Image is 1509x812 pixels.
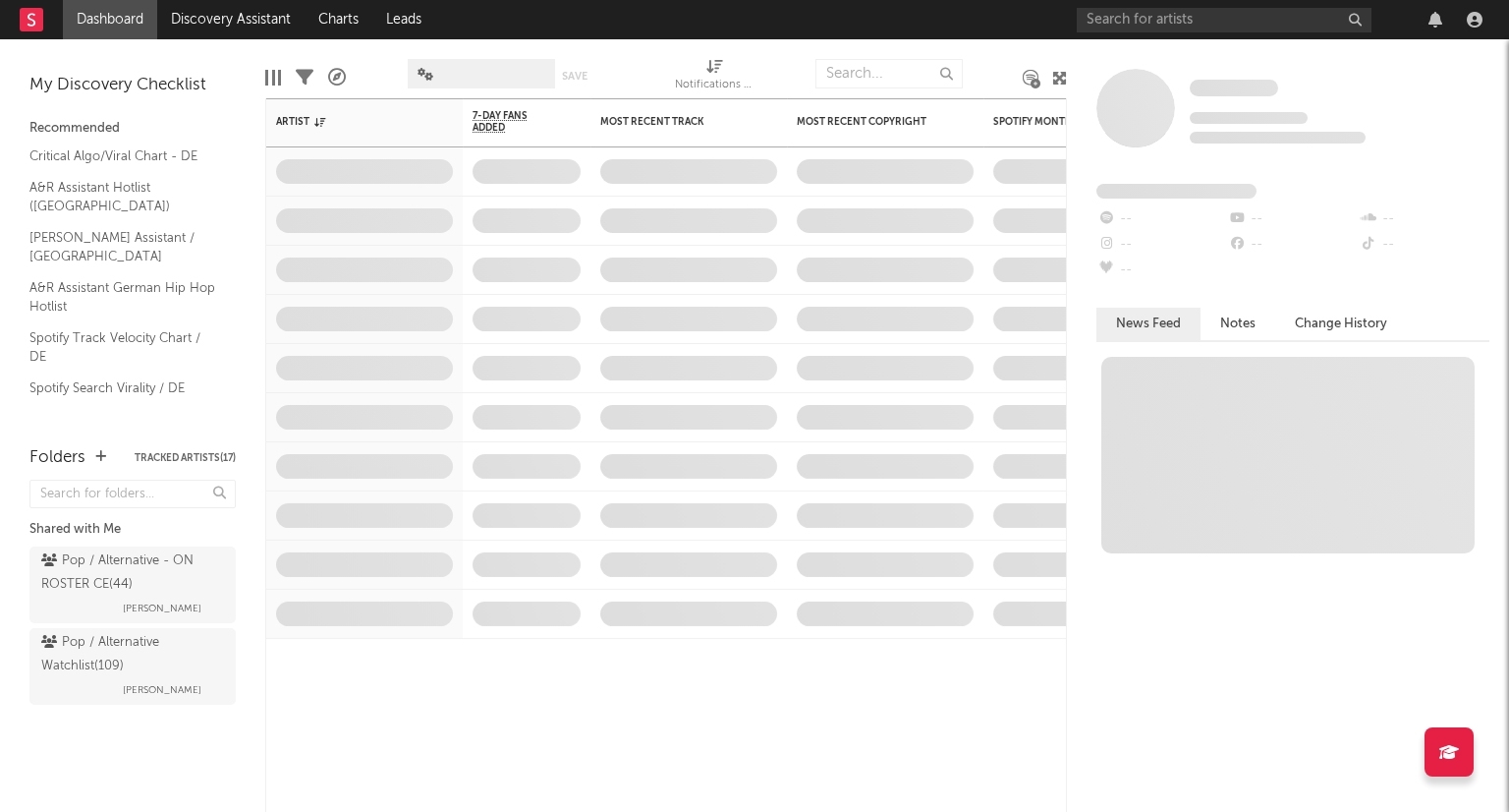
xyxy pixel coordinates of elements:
span: [PERSON_NAME] [123,678,201,702]
div: My Discovery Checklist [29,74,236,97]
a: Pop / Alternative - ON ROSTER CE(44)[PERSON_NAME] [29,547,236,623]
button: Change History [1275,308,1407,340]
div: -- [1227,232,1358,258]
span: Fans Added by Platform [1096,184,1257,199]
div: Artist [276,116,423,128]
a: [PERSON_NAME] Assistant / [GEOGRAPHIC_DATA] [29,227,216,267]
div: Recommended [29,117,236,141]
div: A&R Pipeline [328,49,346,106]
div: -- [1096,206,1227,232]
div: Pop / Alternative - ON ROSTER CE ( 44 ) [41,550,219,597]
div: -- [1359,232,1489,258]
input: Search... [815,59,963,88]
div: -- [1359,206,1489,232]
div: Most Recent Track [600,116,748,128]
div: Edit Columns [265,49,281,106]
div: Most Recent Copyright [797,116,944,128]
span: Some Artist [1190,80,1278,96]
div: Spotify Monthly Listeners [993,116,1141,128]
div: Notifications (Artist) [675,49,754,106]
div: -- [1227,206,1358,232]
button: News Feed [1096,308,1201,340]
button: Notes [1201,308,1275,340]
span: 7-Day Fans Added [473,110,551,134]
a: A&R Assistant Hotlist ([GEOGRAPHIC_DATA]) [29,177,216,217]
a: Spotify Track Velocity Chart / DE [29,327,216,368]
span: [PERSON_NAME] [123,597,201,620]
div: Folders [29,446,85,470]
input: Search for folders... [29,480,236,508]
a: Apple Top 200 / DE [29,408,216,430]
div: Shared with Me [29,518,236,542]
div: Notifications (Artist) [675,74,754,97]
div: Filters [296,49,313,106]
div: -- [1096,258,1227,283]
button: Tracked Artists(17) [135,453,236,463]
input: Search for artists [1077,8,1371,32]
div: -- [1096,232,1227,258]
a: Some Artist [1190,79,1278,98]
button: Save [562,71,587,82]
div: Pop / Alternative Watchlist ( 109 ) [41,631,219,678]
span: 0 fans last week [1190,132,1366,144]
span: Tracking Since: [DATE] [1190,112,1308,124]
a: Spotify Search Virality / DE [29,377,216,399]
a: Pop / Alternative Watchlist(109)[PERSON_NAME] [29,628,236,705]
a: Critical Algo/Viral Chart - DE [29,145,216,167]
a: A&R Assistant German Hip Hop Hotlist [29,277,216,318]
